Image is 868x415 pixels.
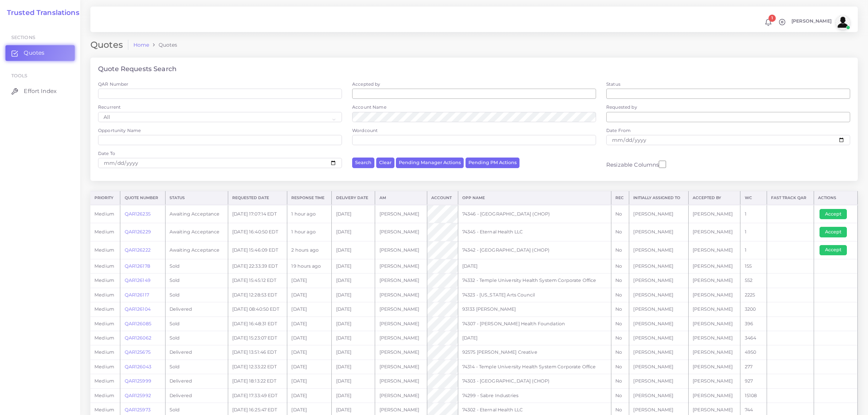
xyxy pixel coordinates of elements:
[228,205,287,223] td: [DATE] 17:07:14 EDT
[458,302,611,317] td: 93133 [PERSON_NAME]
[352,127,378,133] label: Wordcount
[332,345,375,360] td: [DATE]
[165,388,228,403] td: Delivered
[629,331,689,345] td: [PERSON_NAME]
[125,211,151,217] a: QAR126235
[740,191,767,205] th: WC
[332,288,375,302] td: [DATE]
[458,288,611,302] td: 74323 - [US_STATE] Arts Council
[458,360,611,374] td: 74314 - Temple University Health System Corporate Office
[375,360,427,374] td: [PERSON_NAME]
[611,191,629,205] th: REC
[629,302,689,317] td: [PERSON_NAME]
[740,360,767,374] td: 277
[165,205,228,223] td: Awaiting Acceptance
[375,302,427,317] td: [PERSON_NAME]
[133,41,149,49] a: Home
[228,223,287,241] td: [DATE] 16:40:50 EDT
[788,15,853,30] a: [PERSON_NAME]avatar
[228,274,287,288] td: [DATE] 15:45:12 EDT
[740,345,767,360] td: 4950
[332,259,375,273] td: [DATE]
[762,19,775,26] a: 1
[125,335,151,341] a: QAR126062
[332,331,375,345] td: [DATE]
[740,388,767,403] td: 15108
[332,241,375,259] td: [DATE]
[287,302,332,317] td: [DATE]
[125,263,150,269] a: QAR126178
[228,241,287,259] td: [DATE] 15:46:09 EDT
[94,247,114,253] span: medium
[629,191,689,205] th: Initially Assigned to
[125,407,151,412] a: QAR125973
[120,191,165,205] th: Quote Number
[375,274,427,288] td: [PERSON_NAME]
[94,211,114,217] span: medium
[458,388,611,403] td: 74299 - Sabre Industries
[125,306,151,312] a: QAR126104
[165,331,228,345] td: Sold
[228,374,287,388] td: [DATE] 18:13:22 EDT
[629,259,689,273] td: [PERSON_NAME]
[287,374,332,388] td: [DATE]
[689,274,740,288] td: [PERSON_NAME]
[740,302,767,317] td: 3200
[94,393,114,398] span: medium
[606,81,620,87] label: Status
[165,259,228,273] td: Sold
[287,331,332,345] td: [DATE]
[94,292,114,298] span: medium
[375,317,427,331] td: [PERSON_NAME]
[466,158,519,168] button: Pending PM Actions
[165,241,228,259] td: Awaiting Acceptance
[458,241,611,259] td: 74342 - [GEOGRAPHIC_DATA] (CHOP)
[2,9,79,17] a: Trusted Translations
[125,349,151,355] a: QAR125675
[611,302,629,317] td: No
[287,345,332,360] td: [DATE]
[611,374,629,388] td: No
[125,292,149,298] a: QAR126117
[98,65,176,73] h4: Quote Requests Search
[352,158,374,168] button: Search
[689,302,740,317] td: [PERSON_NAME]
[98,150,115,156] label: Date To
[228,345,287,360] td: [DATE] 13:51:46 EDT
[820,211,852,216] a: Accept
[791,19,832,24] span: [PERSON_NAME]
[768,15,776,22] span: 1
[90,40,128,50] h2: Quotes
[287,223,332,241] td: 1 hour ago
[629,360,689,374] td: [PERSON_NAME]
[287,388,332,403] td: [DATE]
[740,259,767,273] td: 155
[11,35,35,40] span: Sections
[375,191,427,205] th: AM
[396,158,464,168] button: Pending Manager Actions
[94,407,114,412] span: medium
[375,388,427,403] td: [PERSON_NAME]
[94,364,114,369] span: medium
[375,241,427,259] td: [PERSON_NAME]
[740,274,767,288] td: 552
[332,302,375,317] td: [DATE]
[740,317,767,331] td: 396
[165,223,228,241] td: Awaiting Acceptance
[458,317,611,331] td: 74307 - [PERSON_NAME] Health Foundation
[228,191,287,205] th: Requested Date
[94,335,114,341] span: medium
[375,205,427,223] td: [PERSON_NAME]
[629,388,689,403] td: [PERSON_NAME]
[332,317,375,331] td: [DATE]
[820,209,847,219] button: Accept
[94,229,114,234] span: medium
[689,388,740,403] td: [PERSON_NAME]
[820,245,847,255] button: Accept
[611,360,629,374] td: No
[352,104,386,110] label: Account Name
[629,288,689,302] td: [PERSON_NAME]
[611,241,629,259] td: No
[5,45,75,61] a: Quotes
